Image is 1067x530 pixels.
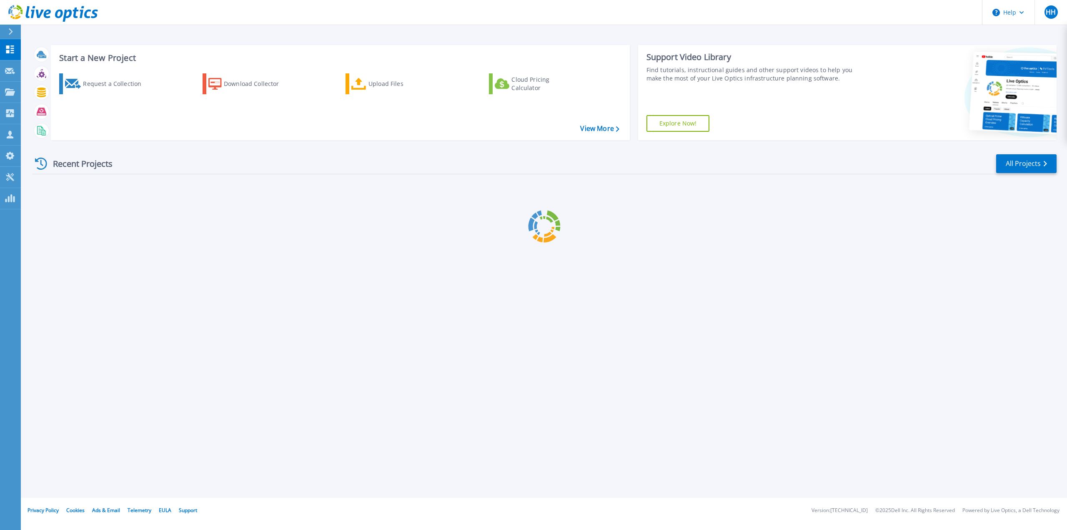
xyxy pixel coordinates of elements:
a: Cloud Pricing Calculator [489,73,582,94]
li: Version: [TECHNICAL_ID] [812,508,868,513]
div: Support Video Library [646,52,863,63]
a: Upload Files [346,73,438,94]
span: HH [1046,9,1056,15]
div: Cloud Pricing Calculator [511,75,578,92]
a: All Projects [996,154,1057,173]
div: Recent Projects [32,153,124,174]
a: Cookies [66,507,85,514]
a: EULA [159,507,171,514]
a: Request a Collection [59,73,152,94]
div: Request a Collection [83,75,150,92]
a: Explore Now! [646,115,710,132]
a: View More [580,125,619,133]
a: Ads & Email [92,507,120,514]
li: Powered by Live Optics, a Dell Technology [962,508,1059,513]
li: © 2025 Dell Inc. All Rights Reserved [875,508,955,513]
a: Privacy Policy [28,507,59,514]
div: Download Collector [224,75,291,92]
a: Support [179,507,197,514]
div: Upload Files [368,75,435,92]
a: Telemetry [128,507,151,514]
a: Download Collector [203,73,296,94]
div: Find tutorials, instructional guides and other support videos to help you make the most of your L... [646,66,863,83]
h3: Start a New Project [59,53,619,63]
